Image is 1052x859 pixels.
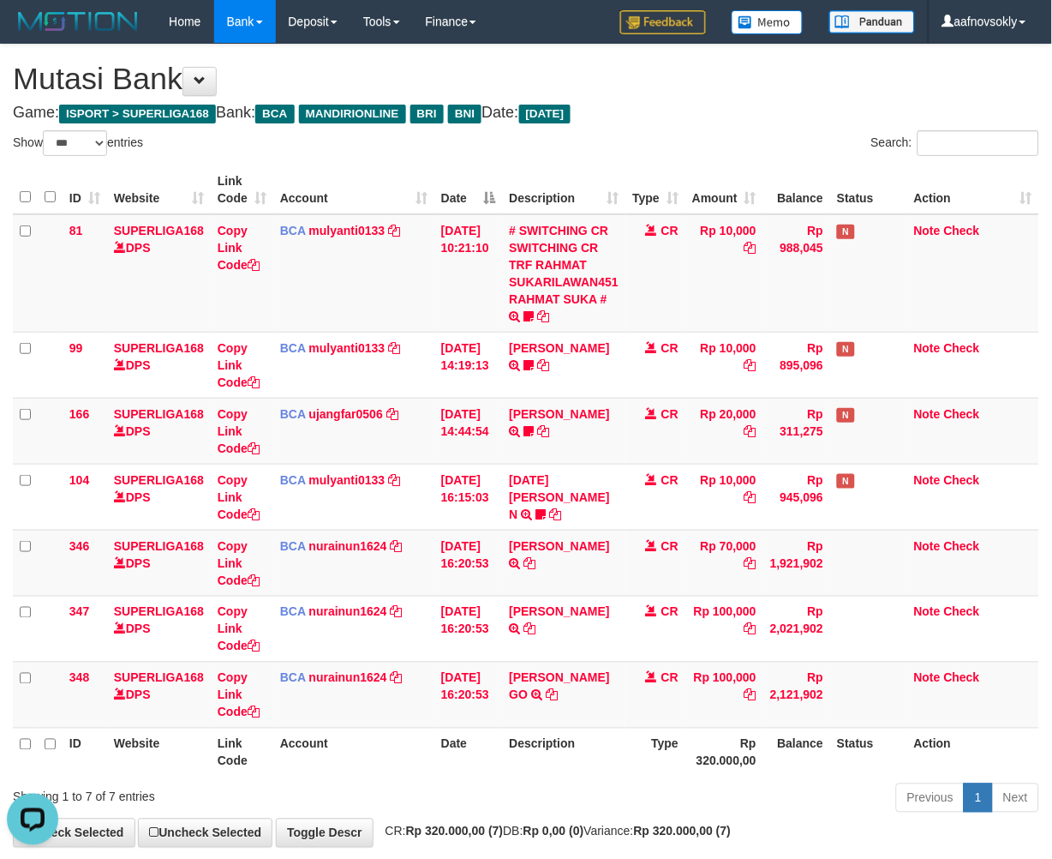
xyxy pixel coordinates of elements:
[914,473,941,487] a: Note
[661,407,678,421] span: CR
[69,341,83,355] span: 99
[830,165,907,214] th: Status
[388,224,400,237] a: Copy mulyanti0133 to clipboard
[13,62,1039,96] h1: Mutasi Bank
[537,309,549,323] a: Copy # SWITCHING CR SWITCHING CR TRF RAHMAT SUKARILAWAN451 RAHMAT SUKA # to clipboard
[519,105,571,123] span: [DATE]
[744,358,756,372] a: Copy Rp 10,000 to clipboard
[13,130,143,156] label: Show entries
[896,784,965,813] a: Previous
[914,407,941,421] a: Note
[7,7,58,58] button: Open LiveChat chat widget
[107,662,211,728] td: DPS
[255,105,294,123] span: BCA
[273,728,434,777] th: Account
[309,473,386,487] a: mulyanti0133
[218,605,260,653] a: Copy Link Code
[744,241,756,255] a: Copy Rp 10,000 to clipboard
[509,605,609,619] a: [PERSON_NAME]
[448,105,481,123] span: BNI
[107,464,211,530] td: DPS
[763,464,830,530] td: Rp 945,096
[907,165,1039,214] th: Action: activate to sort column ascending
[625,165,685,214] th: Type: activate to sort column ascending
[523,622,535,636] a: Copy MUHAMAD FAHRIZAL to clipboard
[661,473,678,487] span: CR
[763,165,830,214] th: Balance
[944,341,980,355] a: Check
[744,424,756,438] a: Copy Rp 20,000 to clipboard
[549,508,561,521] a: Copy ZUL FIRMAN N to clipboard
[211,165,273,214] th: Link Code: activate to sort column ascending
[829,10,915,33] img: panduan.png
[763,530,830,596] td: Rp 1,921,902
[537,424,549,438] a: Copy NOVEN ELING PRAYOG to clipboard
[523,825,584,838] strong: Rp 0,00 (0)
[218,671,260,719] a: Copy Link Code
[69,224,83,237] span: 81
[13,105,1039,122] h4: Game: Bank: Date:
[546,688,558,702] a: Copy MUHAMMAD FAISAL GO to clipboard
[63,728,107,777] th: ID
[69,539,89,553] span: 346
[434,662,503,728] td: [DATE] 16:20:53
[114,605,204,619] a: SUPERLIGA168
[685,398,763,464] td: Rp 20,000
[907,728,1039,777] th: Action
[744,490,756,504] a: Copy Rp 10,000 to clipboard
[309,605,387,619] a: nurainun1624
[509,407,609,421] a: [PERSON_NAME]
[523,556,535,570] a: Copy RATMO SUPINO to clipboard
[625,728,685,777] th: Type
[914,539,941,553] a: Note
[388,473,400,487] a: Copy mulyanti0133 to clipboard
[944,473,980,487] a: Check
[744,556,756,570] a: Copy Rp 70,000 to clipboard
[944,539,980,553] a: Check
[107,728,211,777] th: Website
[944,605,980,619] a: Check
[763,662,830,728] td: Rp 2,121,902
[138,819,272,848] a: Uncheck Selected
[69,605,89,619] span: 347
[502,728,625,777] th: Description
[837,408,854,423] span: Has Note
[685,530,763,596] td: Rp 70,000
[107,596,211,662] td: DPS
[509,671,609,702] a: [PERSON_NAME] GO
[69,473,89,487] span: 104
[280,473,306,487] span: BCA
[276,819,374,848] a: Toggle Descr
[309,341,386,355] a: mulyanti0133
[280,224,306,237] span: BCA
[69,407,89,421] span: 166
[13,819,135,848] a: Check Selected
[744,622,756,636] a: Copy Rp 100,000 to clipboard
[410,105,444,123] span: BRI
[837,342,854,357] span: Has Note
[406,825,504,838] strong: Rp 320.000,00 (7)
[280,407,306,421] span: BCA
[114,671,204,685] a: SUPERLIGA168
[218,407,260,455] a: Copy Link Code
[107,165,211,214] th: Website: activate to sort column ascending
[944,407,980,421] a: Check
[280,671,306,685] span: BCA
[509,473,609,521] a: [DATE] [PERSON_NAME] N
[434,728,503,777] th: Date
[918,130,1039,156] input: Search:
[620,10,706,34] img: Feedback.jpg
[914,224,941,237] a: Note
[661,224,678,237] span: CR
[914,605,941,619] a: Note
[661,671,678,685] span: CR
[837,225,854,239] span: Has Note
[114,224,204,237] a: SUPERLIGA168
[107,530,211,596] td: DPS
[107,214,211,333] td: DPS
[537,358,549,372] a: Copy MUHAMMAD REZA to clipboard
[434,398,503,464] td: [DATE] 14:44:54
[763,596,830,662] td: Rp 2,021,902
[299,105,406,123] span: MANDIRIONLINE
[944,671,980,685] a: Check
